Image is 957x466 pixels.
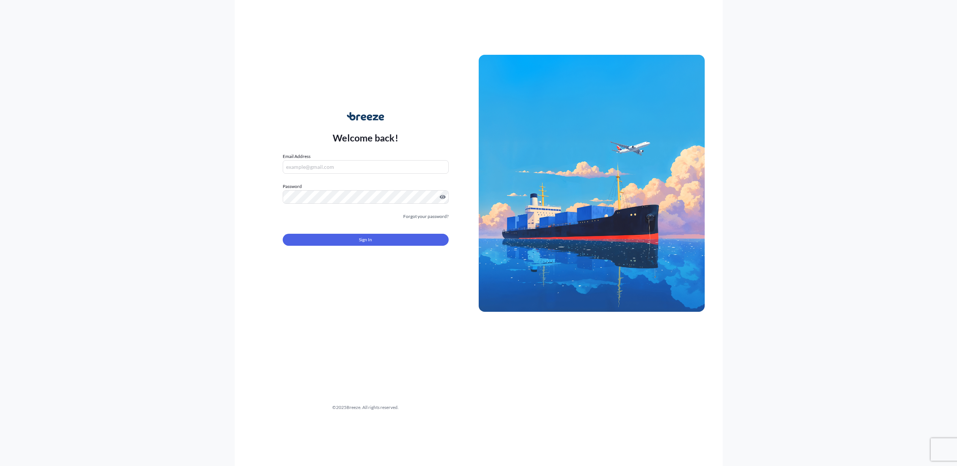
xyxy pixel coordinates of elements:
[283,234,449,246] button: Sign In
[283,160,449,174] input: example@gmail.com
[333,132,398,144] p: Welcome back!
[403,213,449,220] a: Forgot your password?
[253,404,479,411] div: © 2025 Breeze. All rights reserved.
[283,183,449,190] label: Password
[359,236,372,244] span: Sign In
[479,55,705,311] img: Ship illustration
[440,194,446,200] button: Show password
[283,153,310,160] label: Email Address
